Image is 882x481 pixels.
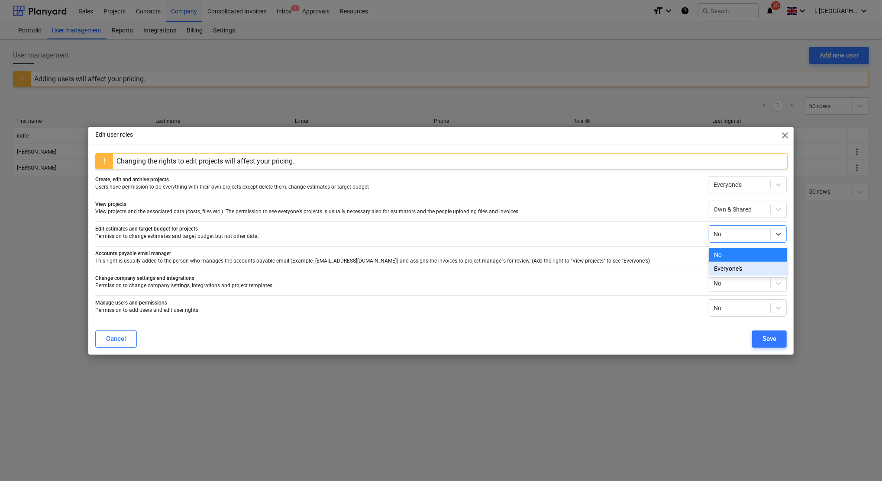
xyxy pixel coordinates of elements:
[95,282,702,289] p: Permission to change company settings, integrations and project templates.
[95,257,702,265] p: This right is usually added to the person who manages the accounts payable email (Example: [EMAIL...
[95,225,702,233] p: Edit estimates and target budget for projects
[95,130,133,139] p: Edit user roles
[762,333,776,344] div: Save
[106,333,126,344] div: Cancel
[95,208,702,215] p: View projects and the associated data (costs, files etc.). The permission to see everyone's proje...
[709,248,787,262] div: No
[95,307,702,314] p: Permission to add users and edit user rights.
[95,275,702,282] p: Change company settings and integrations
[752,330,787,348] button: Save
[95,201,702,208] p: View projects
[839,439,882,481] iframe: Chat Widget
[95,299,702,307] p: Manage users and permissions
[95,250,702,257] p: Accounts payable email manager
[709,262,787,276] div: Everyone's
[95,183,702,191] p: Users have permission to do everything with their own projects except delete them, change estimat...
[95,176,702,183] p: Create, edit and archive projects
[116,157,294,165] div: Changing the rights to edit projects will affect your pricing.
[780,130,790,141] span: close
[95,233,702,240] p: Permission to change estimates and target budget but not other data.
[95,330,137,348] button: Cancel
